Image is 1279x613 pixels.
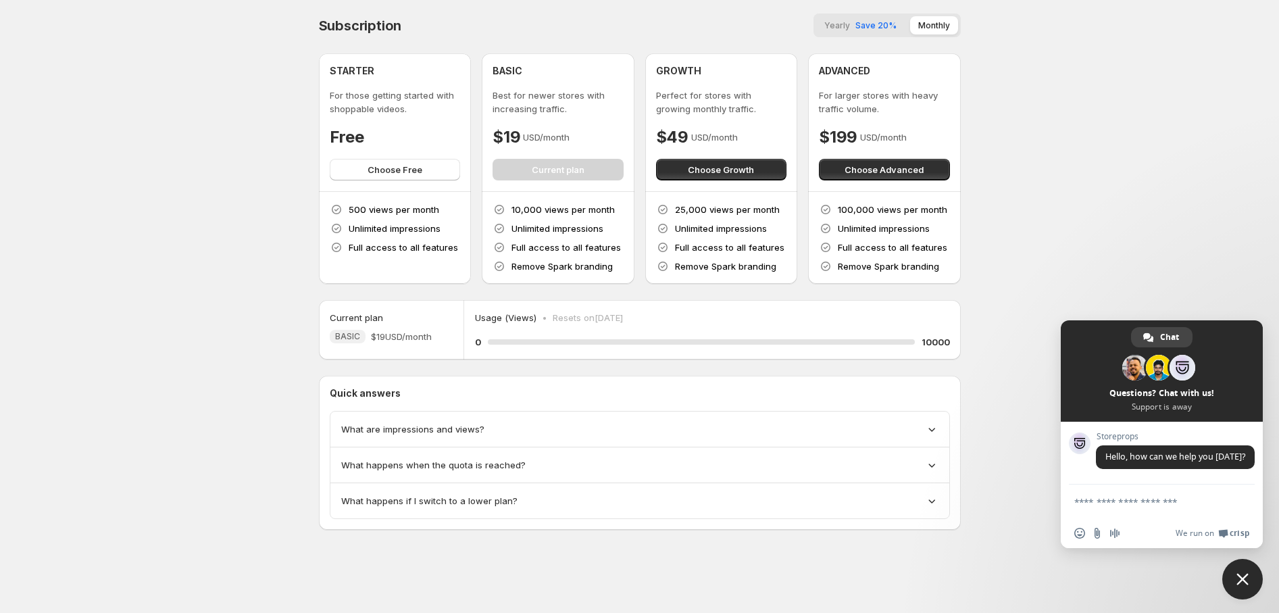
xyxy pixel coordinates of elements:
h4: $49 [656,126,688,148]
span: Hello, how can we help you [DATE]? [1105,451,1245,462]
span: Choose Growth [688,163,754,176]
p: Full access to all features [511,241,621,254]
p: 10,000 views per month [511,203,615,216]
p: Remove Spark branding [675,260,776,273]
h4: Free [330,126,364,148]
p: Unlimited impressions [675,222,767,235]
p: 100,000 views per month [838,203,947,216]
span: Save 20% [855,20,897,30]
p: 25,000 views per month [675,203,780,216]
span: BASIC [335,331,360,342]
button: Choose Free [330,159,461,180]
textarea: Compose your message... [1074,496,1220,508]
span: Crisp [1230,528,1249,539]
span: What happens if I switch to a lower plan? [341,494,518,508]
p: USD/month [523,130,570,144]
span: Chat [1160,327,1179,347]
h5: Current plan [330,311,383,324]
h5: 10000 [922,335,950,349]
p: Best for newer stores with increasing traffic. [493,89,624,116]
div: Chat [1131,327,1193,347]
button: Choose Advanced [819,159,950,180]
p: Unlimited impressions [349,222,441,235]
span: Insert an emoji [1074,528,1085,539]
div: Close chat [1222,559,1263,599]
h5: 0 [475,335,481,349]
h4: $199 [819,126,857,148]
span: Audio message [1109,528,1120,539]
a: We run onCrisp [1176,528,1249,539]
p: Full access to all features [838,241,947,254]
p: • [542,311,547,324]
button: Monthly [910,16,958,34]
h4: STARTER [330,64,374,78]
p: USD/month [860,130,907,144]
p: Full access to all features [349,241,458,254]
p: Perfect for stores with growing monthly traffic. [656,89,787,116]
p: Remove Spark branding [511,260,613,273]
p: For larger stores with heavy traffic volume. [819,89,950,116]
p: Usage (Views) [475,311,536,324]
h4: GROWTH [656,64,701,78]
p: Unlimited impressions [838,222,930,235]
span: What happens when the quota is reached? [341,458,526,472]
h4: BASIC [493,64,522,78]
span: $19 USD/month [371,330,432,343]
p: Resets on [DATE] [553,311,623,324]
p: USD/month [691,130,738,144]
p: 500 views per month [349,203,439,216]
span: Send a file [1092,528,1103,539]
h4: Subscription [319,18,402,34]
p: Remove Spark branding [838,260,939,273]
button: YearlySave 20% [816,16,905,34]
span: Choose Advanced [845,163,924,176]
h4: ADVANCED [819,64,870,78]
p: Quick answers [330,387,950,400]
span: Choose Free [368,163,422,176]
p: Full access to all features [675,241,784,254]
p: Unlimited impressions [511,222,603,235]
p: For those getting started with shoppable videos. [330,89,461,116]
span: Storeprops [1096,432,1255,441]
button: Choose Growth [656,159,787,180]
span: We run on [1176,528,1214,539]
h4: $19 [493,126,520,148]
span: What are impressions and views? [341,422,484,436]
span: Yearly [824,20,850,30]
